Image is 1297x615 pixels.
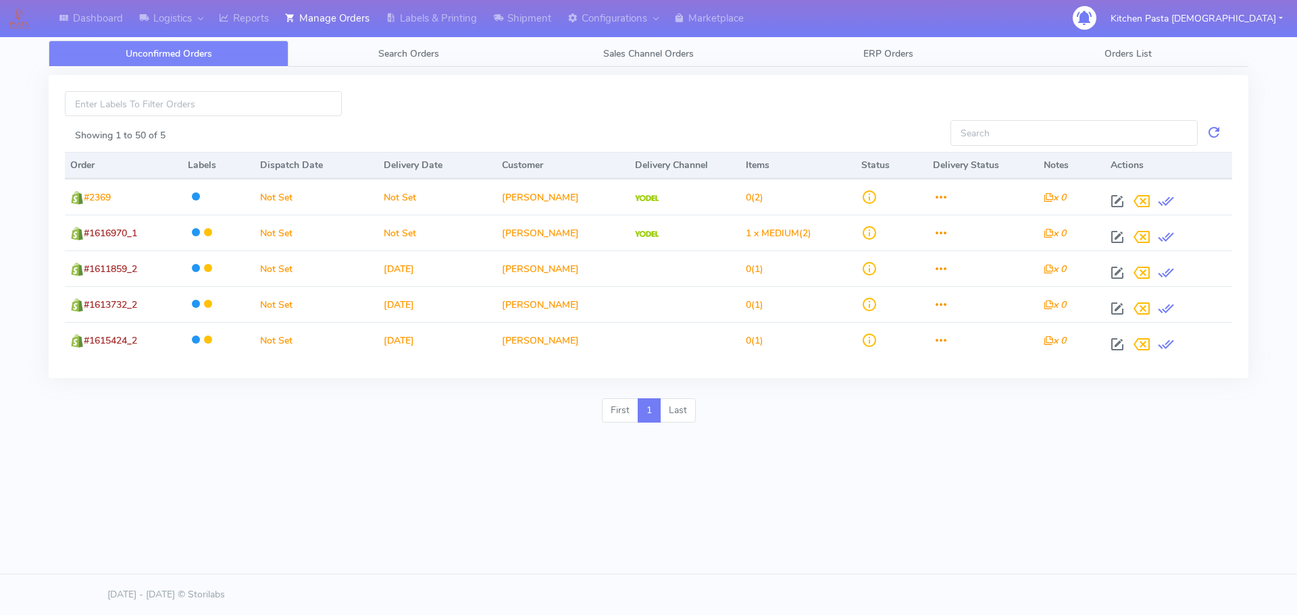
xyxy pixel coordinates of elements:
th: Delivery Date [378,152,496,179]
input: Search [950,120,1198,145]
td: [PERSON_NAME] [497,322,630,358]
td: [DATE] [378,322,496,358]
span: 1 x MEDIUM [746,227,799,240]
td: [DATE] [378,286,496,322]
span: Sales Channel Orders [603,47,694,60]
span: (1) [746,263,763,275]
span: #1616970_1 [84,227,137,240]
span: 0 [746,191,751,204]
th: Actions [1105,152,1232,179]
span: Orders List [1104,47,1152,60]
th: Order [65,152,182,179]
span: #1611859_2 [84,263,137,275]
span: (2) [746,227,811,240]
td: Not Set [255,322,379,358]
td: [DATE] [378,250,496,286]
i: x 0 [1044,334,1066,347]
span: 0 [746,263,751,275]
th: Dispatch Date [255,152,379,179]
td: Not Set [255,250,379,286]
th: Delivery Channel [630,152,740,179]
span: #1615424_2 [84,334,137,347]
i: x 0 [1044,227,1066,240]
th: Status [856,152,927,179]
th: Labels [182,152,254,179]
th: Notes [1038,152,1105,179]
span: 0 [746,334,751,347]
td: Not Set [378,215,496,250]
td: [PERSON_NAME] [497,179,630,215]
span: Unconfirmed Orders [126,47,212,60]
td: [PERSON_NAME] [497,215,630,250]
span: Search Orders [378,47,439,60]
span: #1613732_2 [84,298,137,311]
th: Items [740,152,856,179]
img: Yodel [635,231,659,238]
label: Showing 1 to 50 of 5 [75,128,166,142]
span: 0 [746,298,751,311]
td: Not Set [255,179,379,215]
input: Enter Labels To Filter Orders [65,91,342,116]
ul: Tabs [49,41,1248,67]
button: Kitchen Pasta [DEMOGRAPHIC_DATA] [1100,5,1293,32]
th: Customer [497,152,630,179]
td: Not Set [255,215,379,250]
span: #2369 [84,191,111,204]
img: Yodel [635,195,659,202]
span: (1) [746,298,763,311]
td: [PERSON_NAME] [497,286,630,322]
i: x 0 [1044,298,1066,311]
i: x 0 [1044,263,1066,275]
span: ERP Orders [863,47,913,60]
td: Not Set [255,286,379,322]
span: (1) [746,334,763,347]
td: Not Set [378,179,496,215]
a: 1 [638,398,661,423]
td: [PERSON_NAME] [497,250,630,286]
th: Delivery Status [927,152,1038,179]
i: x 0 [1044,191,1066,204]
span: (2) [746,191,763,204]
